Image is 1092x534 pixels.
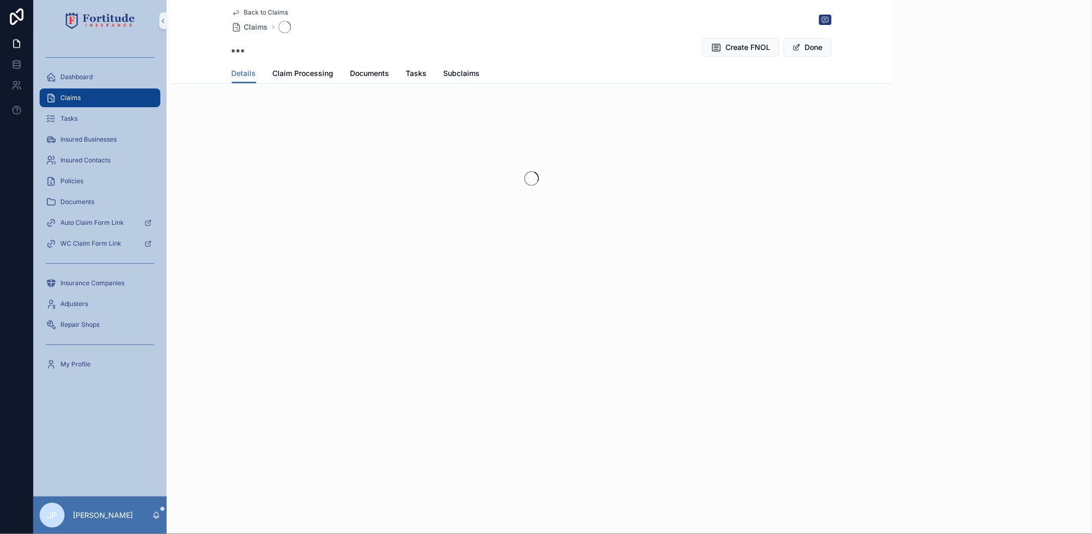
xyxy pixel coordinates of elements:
[273,68,334,79] span: Claim Processing
[40,88,160,107] a: Claims
[60,219,124,227] span: Auto Claim Form Link
[60,135,117,144] span: Insured Businesses
[40,295,160,313] a: Adjusters
[60,279,124,287] span: Insurance Companies
[244,8,288,17] span: Back to Claims
[60,239,121,248] span: WC Claim Form Link
[232,22,268,32] a: Claims
[406,64,427,85] a: Tasks
[40,151,160,170] a: Insured Contacts
[350,64,390,85] a: Documents
[40,213,160,232] a: Auto Claim Form Link
[784,38,832,57] button: Done
[232,68,256,79] span: Details
[40,68,160,86] a: Dashboard
[73,510,133,520] p: [PERSON_NAME]
[726,42,771,53] span: Create FNOL
[232,8,288,17] a: Back to Claims
[33,42,167,387] div: scrollable content
[40,274,160,293] a: Insurance Companies
[40,172,160,190] a: Policies
[60,360,91,368] span: My Profile
[60,156,110,164] span: Insured Contacts
[350,68,390,79] span: Documents
[47,509,57,522] span: JP
[60,177,83,185] span: Policies
[60,94,81,102] span: Claims
[40,355,160,374] a: My Profile
[60,198,94,206] span: Documents
[40,234,160,253] a: WC Claim Form Link
[60,73,93,81] span: Dashboard
[66,12,135,29] img: App logo
[60,321,99,329] span: Repair Shops
[232,64,256,84] a: Details
[444,68,480,79] span: Subclaims
[444,64,480,85] a: Subclaims
[40,315,160,334] a: Repair Shops
[40,130,160,149] a: Insured Businesses
[60,300,88,308] span: Adjusters
[40,109,160,128] a: Tasks
[60,115,78,123] span: Tasks
[244,22,268,32] span: Claims
[406,68,427,79] span: Tasks
[40,193,160,211] a: Documents
[273,64,334,85] a: Claim Processing
[702,38,780,57] button: Create FNOL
